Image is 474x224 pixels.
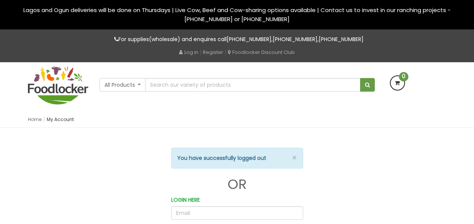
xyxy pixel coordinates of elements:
[227,35,272,43] a: [PHONE_NUMBER]
[23,6,451,23] span: Lagos and Ogun deliveries will be done on Thursdays | Live Cow, Beef and Cow-sharing options avai...
[171,177,303,192] h1: OR
[399,72,408,81] span: 0
[171,196,200,204] label: LOGIN HERE
[171,206,303,220] input: Email
[28,35,446,44] p: For supplies(wholesale) and enquires call , ,
[228,49,295,56] a: Foodlocker Discount Club
[225,48,226,56] span: |
[179,49,198,56] a: Log in
[273,35,318,43] a: [PHONE_NUMBER]
[28,66,88,104] img: FoodLocker
[28,116,41,123] a: Home
[292,154,297,162] button: ×
[203,49,223,56] a: Register
[145,78,360,92] input: Search our variety of products
[100,78,146,92] button: All Products
[177,154,266,162] strong: You have successfully logged out
[200,48,201,56] span: |
[319,35,364,43] a: [PHONE_NUMBER]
